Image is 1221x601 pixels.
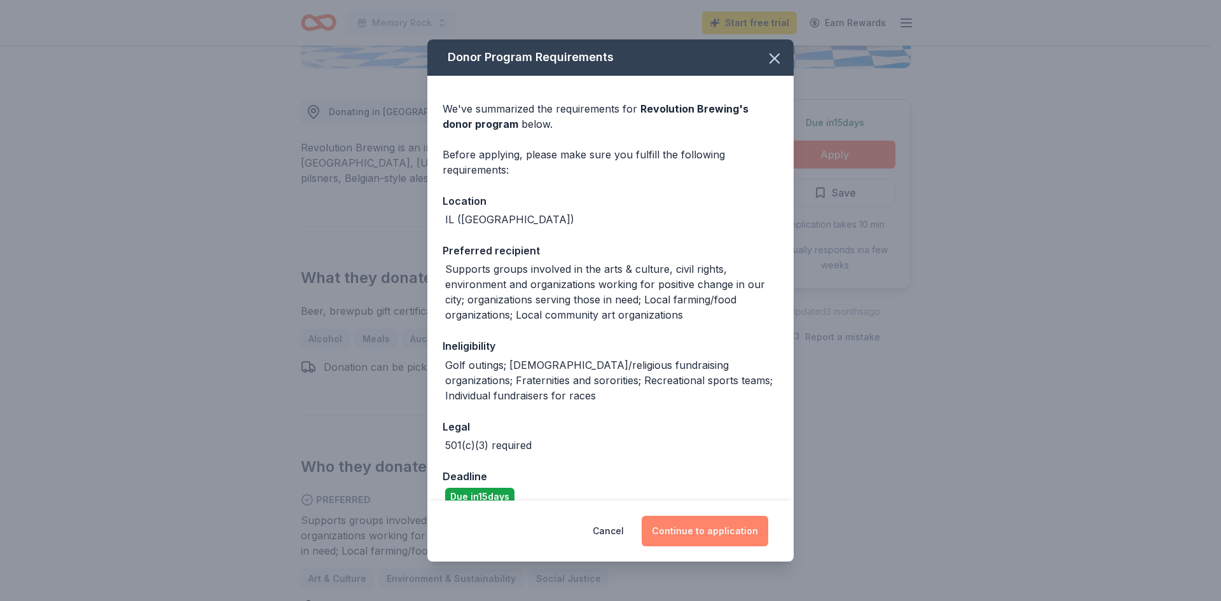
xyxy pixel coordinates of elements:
[445,212,574,227] div: IL ([GEOGRAPHIC_DATA])
[443,468,778,485] div: Deadline
[443,242,778,259] div: Preferred recipient
[443,147,778,177] div: Before applying, please make sure you fulfill the following requirements:
[443,338,778,354] div: Ineligibility
[445,438,532,453] div: 501(c)(3) required
[443,418,778,435] div: Legal
[445,261,778,322] div: Supports groups involved in the arts & culture, civil rights, environment and organizations worki...
[445,488,514,506] div: Due in 15 days
[593,516,624,546] button: Cancel
[443,193,778,209] div: Location
[642,516,768,546] button: Continue to application
[445,357,778,403] div: Golf outings; [DEMOGRAPHIC_DATA]/religious fundraising organizations; Fraternities and sororities...
[427,39,794,76] div: Donor Program Requirements
[443,101,778,132] div: We've summarized the requirements for below.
